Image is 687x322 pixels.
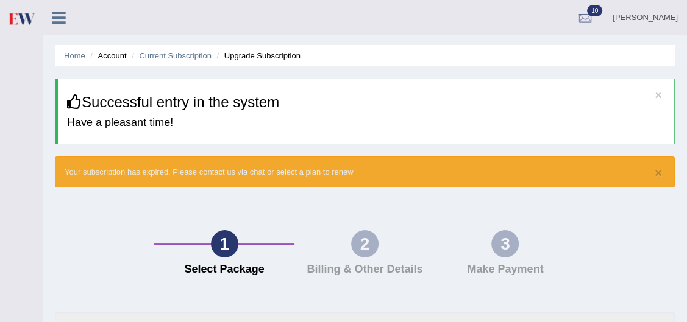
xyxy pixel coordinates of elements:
h4: Make Payment [441,264,569,276]
div: 1 [211,230,238,257]
div: Your subscription has expired. Please contact us via chat or select a plan to renew [55,156,675,187]
button: × [655,166,662,179]
a: Current Subscription [139,51,212,60]
button: × [655,88,662,101]
div: 2 [351,230,379,257]
span: 10 [587,5,602,16]
li: Account [87,50,126,61]
h3: Successful entry in the system [67,94,665,110]
li: Upgrade Subscription [214,50,301,61]
div: 3 [491,230,519,257]
h4: Have a pleasant time! [67,117,665,129]
h4: Select Package [160,264,288,276]
a: Home [64,51,85,60]
h4: Billing & Other Details [301,264,429,276]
